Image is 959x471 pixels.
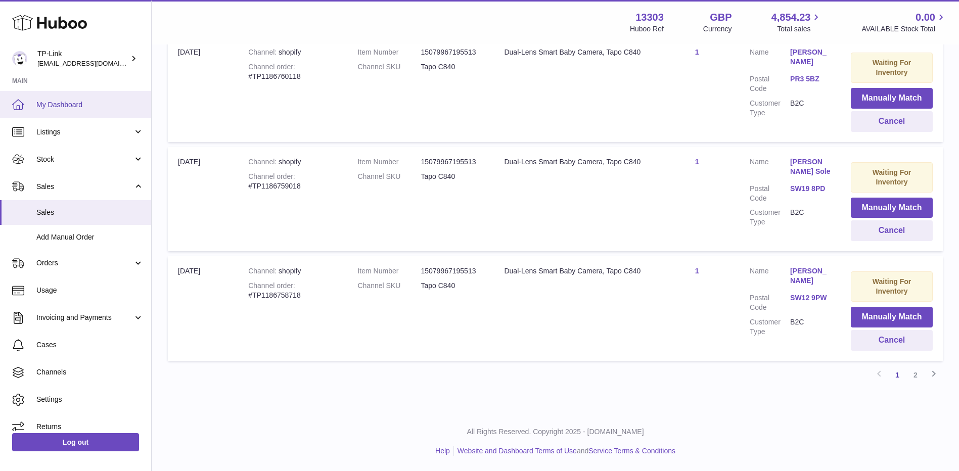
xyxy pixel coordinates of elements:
dd: B2C [790,208,831,227]
a: 1 [888,366,906,384]
strong: Waiting For Inventory [873,168,911,186]
button: Cancel [851,111,933,132]
strong: Waiting For Inventory [873,59,911,76]
div: Dual-Lens Smart Baby Camera, Tapo C840 [504,157,644,167]
dt: Name [750,266,790,288]
strong: 13303 [635,11,664,24]
span: Channels [36,367,144,377]
div: #TP1186760118 [248,62,337,81]
dt: Name [750,48,790,69]
button: Cancel [851,220,933,241]
strong: Channel order [248,172,295,180]
a: [PERSON_NAME] [790,266,831,286]
div: Dual-Lens Smart Baby Camera, Tapo C840 [504,266,644,276]
dd: 15079967195513 [421,157,484,167]
dt: Name [750,157,790,179]
div: Currency [703,24,732,34]
div: shopify [248,266,337,276]
div: Dual-Lens Smart Baby Camera, Tapo C840 [504,48,644,57]
span: Invoicing and Payments [36,313,133,322]
a: PR3 5BZ [790,74,831,84]
a: SW12 9PW [790,293,831,303]
span: My Dashboard [36,100,144,110]
a: 1 [695,48,699,56]
dt: Postal Code [750,293,790,312]
strong: GBP [710,11,732,24]
dd: B2C [790,99,831,118]
a: Help [435,447,450,455]
img: gaby.chen@tp-link.com [12,51,27,66]
a: 2 [906,366,925,384]
button: Cancel [851,330,933,351]
dt: Customer Type [750,99,790,118]
div: #TP1186758718 [248,281,337,300]
div: Huboo Ref [630,24,664,34]
strong: Channel [248,267,279,275]
button: Manually Match [851,307,933,327]
dt: Postal Code [750,74,790,93]
td: [DATE] [168,147,238,251]
dt: Postal Code [750,184,790,203]
dt: Item Number [357,48,421,57]
dt: Customer Type [750,317,790,337]
a: [PERSON_NAME] Sole [790,157,831,176]
span: Listings [36,127,133,137]
p: All Rights Reserved. Copyright 2025 - [DOMAIN_NAME] [160,427,951,437]
dt: Channel SKU [357,62,421,72]
a: 1 [695,267,699,275]
span: 0.00 [916,11,935,24]
span: Cases [36,340,144,350]
dd: 15079967195513 [421,48,484,57]
a: [PERSON_NAME] [790,48,831,67]
li: and [454,446,675,456]
strong: Waiting For Inventory [873,277,911,295]
div: shopify [248,157,337,167]
div: #TP1186759018 [248,172,337,191]
span: Add Manual Order [36,232,144,242]
dt: Customer Type [750,208,790,227]
a: 1 [695,158,699,166]
a: Website and Dashboard Terms of Use [458,447,577,455]
dt: Item Number [357,266,421,276]
span: Total sales [777,24,822,34]
strong: Channel [248,158,279,166]
span: Orders [36,258,133,268]
div: shopify [248,48,337,57]
strong: Channel order [248,281,295,290]
span: [EMAIL_ADDRESS][DOMAIN_NAME] [37,59,149,67]
dd: Tapo C840 [421,172,484,181]
div: TP-Link [37,49,128,68]
button: Manually Match [851,198,933,218]
td: [DATE] [168,256,238,360]
strong: Channel order [248,63,295,71]
span: AVAILABLE Stock Total [861,24,947,34]
button: Manually Match [851,88,933,109]
span: 4,854.23 [771,11,811,24]
span: Sales [36,182,133,192]
a: SW19 8PD [790,184,831,194]
dt: Channel SKU [357,281,421,291]
span: Sales [36,208,144,217]
a: 0.00 AVAILABLE Stock Total [861,11,947,34]
span: Usage [36,286,144,295]
dt: Item Number [357,157,421,167]
strong: Channel [248,48,279,56]
span: Returns [36,422,144,432]
dd: B2C [790,317,831,337]
span: Settings [36,395,144,404]
dd: Tapo C840 [421,281,484,291]
a: Service Terms & Conditions [588,447,675,455]
a: 4,854.23 Total sales [771,11,823,34]
a: Log out [12,433,139,451]
td: [DATE] [168,37,238,142]
dt: Channel SKU [357,172,421,181]
dd: Tapo C840 [421,62,484,72]
span: Stock [36,155,133,164]
dd: 15079967195513 [421,266,484,276]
